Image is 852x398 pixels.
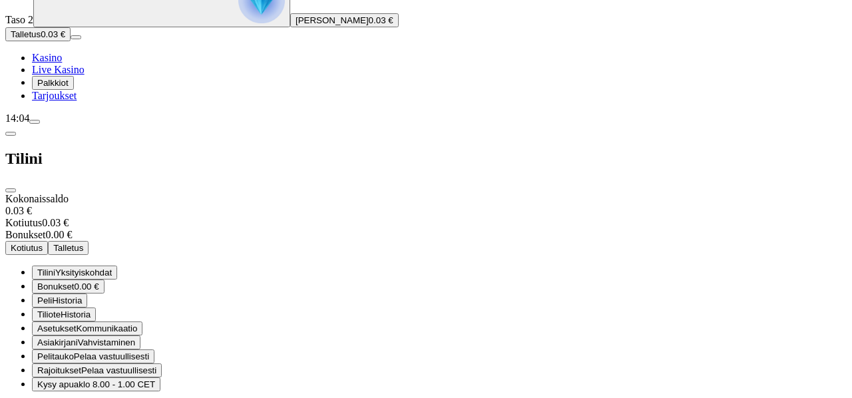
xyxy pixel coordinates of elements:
button: limits iconRajoituksetPelaa vastuullisesti [32,363,162,377]
span: 14:04 [5,112,29,124]
span: Talletus [53,243,83,253]
span: Historia [52,296,82,305]
span: Kotiutus [5,217,42,228]
div: 0.00 € [5,229,847,241]
button: clock iconPelitaukoPelaa vastuullisesti [32,349,154,363]
span: Bonukset [37,282,75,292]
button: toggle iconAsetuksetKommunikaatio [32,321,142,335]
button: headphones iconKysy apuaklo 8.00 - 1.00 CET [32,377,160,391]
span: klo 8.00 - 1.00 CET [79,379,155,389]
a: diamond iconKasino [32,52,62,63]
span: Kasino [32,52,62,63]
div: 0.03 € [5,217,847,229]
button: menu [71,35,81,39]
span: Historia [61,309,91,319]
button: document iconAsiakirjaniVahvistaminen [32,335,140,349]
span: 0.00 € [75,282,99,292]
button: Kotiutus [5,241,48,255]
button: history iconPeliHistoria [32,294,87,307]
span: Asiakirjani [37,337,78,347]
span: 0.03 € [41,29,65,39]
button: close [5,188,16,192]
span: [PERSON_NAME] [296,15,369,25]
a: poker-chip iconLive Kasino [32,64,85,75]
h2: Tilini [5,150,847,168]
span: Kysy apua [37,379,79,389]
button: transactions iconTilioteHistoria [32,307,96,321]
span: Yksityiskohdat [55,268,112,278]
button: menu [29,120,40,124]
button: [PERSON_NAME]0.03 € [290,13,399,27]
span: Tilini [37,268,55,278]
span: Pelaa vastuullisesti [81,365,156,375]
span: Bonukset [5,229,45,240]
button: reward iconPalkkiot [32,76,74,90]
a: gift-inverted iconTarjoukset [32,90,77,101]
button: smiley iconBonukset0.00 € [32,280,105,294]
div: 0.03 € [5,205,847,217]
span: 0.03 € [369,15,393,25]
span: Rajoitukset [37,365,81,375]
span: Taso 2 [5,14,33,25]
span: Asetukset [37,323,77,333]
span: Talletus [11,29,41,39]
div: Kokonaissaldo [5,193,847,217]
span: Vahvistaminen [78,337,135,347]
span: Kommunikaatio [77,323,138,333]
span: Tarjoukset [32,90,77,101]
button: chevron-left icon [5,132,16,136]
span: Peli [37,296,52,305]
span: Palkkiot [37,78,69,88]
button: Talletus [48,241,89,255]
span: Pelitauko [37,351,74,361]
span: Tiliote [37,309,61,319]
span: Live Kasino [32,64,85,75]
button: user-circle iconTiliniYksityiskohdat [32,266,117,280]
span: Kotiutus [11,243,43,253]
button: Talletusplus icon0.03 € [5,27,71,41]
span: Pelaa vastuullisesti [74,351,149,361]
